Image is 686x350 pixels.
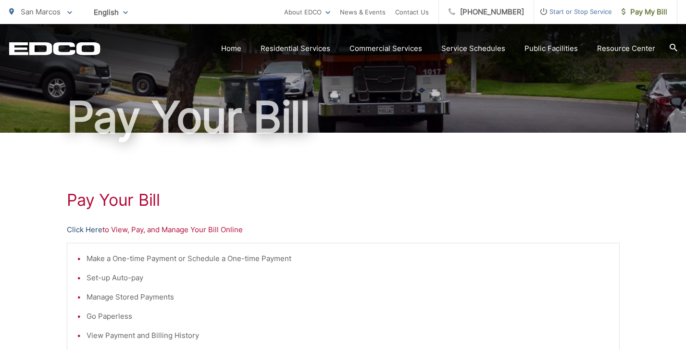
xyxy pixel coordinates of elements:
[597,43,655,54] a: Resource Center
[87,311,610,322] li: Go Paperless
[9,93,677,141] h1: Pay Your Bill
[67,224,620,236] p: to View, Pay, and Manage Your Bill Online
[87,4,135,21] span: English
[221,43,241,54] a: Home
[67,190,620,210] h1: Pay Your Bill
[21,7,61,16] span: San Marcos
[395,6,429,18] a: Contact Us
[524,43,578,54] a: Public Facilities
[349,43,422,54] a: Commercial Services
[87,253,610,264] li: Make a One-time Payment or Schedule a One-time Payment
[67,224,102,236] a: Click Here
[87,272,610,284] li: Set-up Auto-pay
[9,42,100,55] a: EDCD logo. Return to the homepage.
[340,6,386,18] a: News & Events
[284,6,330,18] a: About EDCO
[261,43,330,54] a: Residential Services
[87,291,610,303] li: Manage Stored Payments
[622,6,667,18] span: Pay My Bill
[87,330,610,341] li: View Payment and Billing History
[441,43,505,54] a: Service Schedules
